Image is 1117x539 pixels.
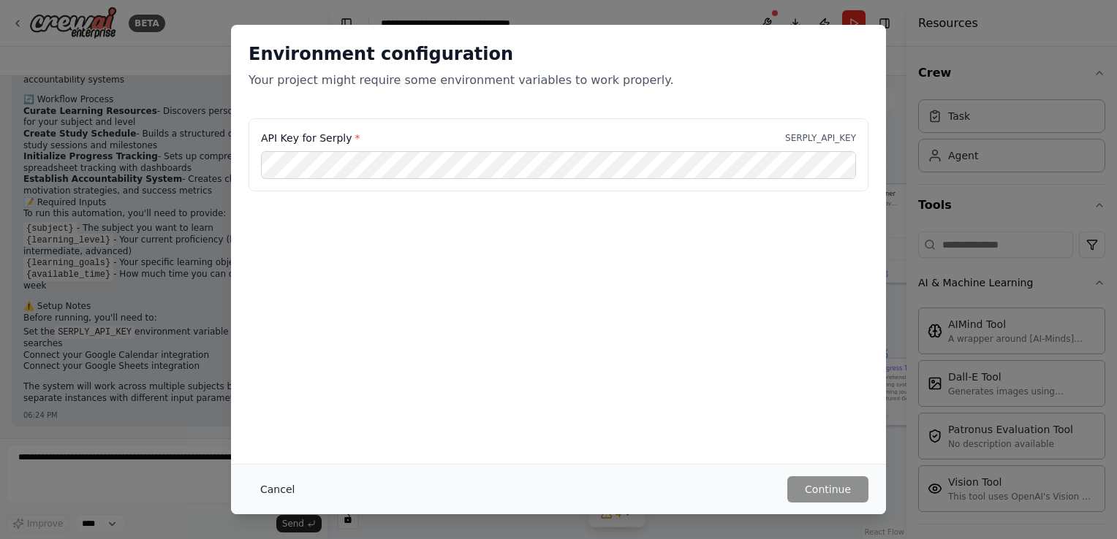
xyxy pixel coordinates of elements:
h2: Environment configuration [249,42,868,66]
label: API Key for Serply [261,131,360,145]
button: Continue [787,476,868,502]
button: Cancel [249,476,306,502]
p: SERPLY_API_KEY [785,132,856,144]
p: Your project might require some environment variables to work properly. [249,72,868,89]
